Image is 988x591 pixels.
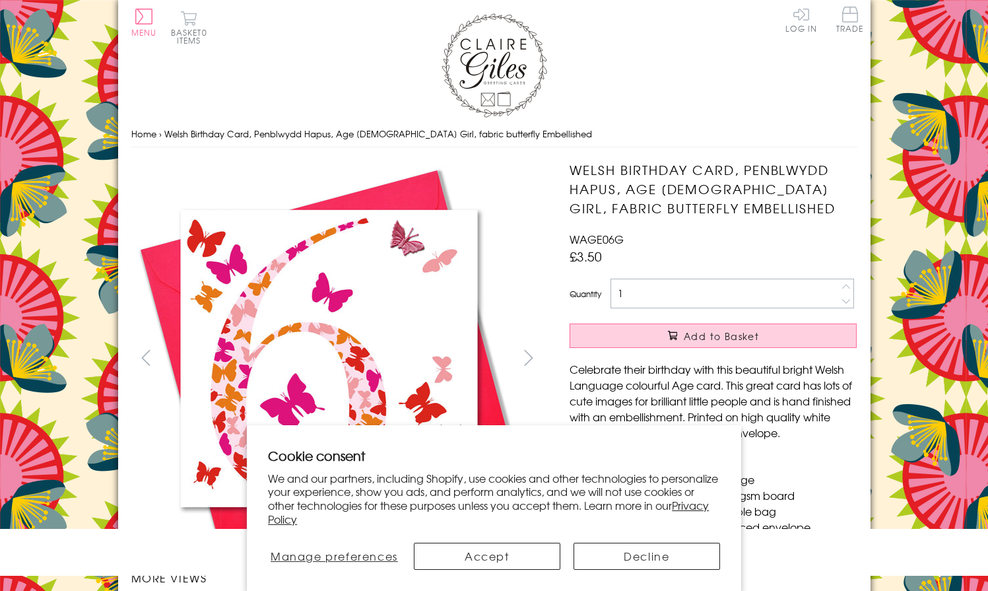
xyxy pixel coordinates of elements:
span: Trade [836,7,864,32]
nav: breadcrumbs [131,121,857,148]
span: Welsh Birthday Card, Penblwydd Hapus, Age [DEMOGRAPHIC_DATA] Girl, fabric butterfly Embellished [164,127,592,140]
span: Menu [131,26,157,38]
button: Decline [574,543,720,570]
h2: Cookie consent [268,446,720,465]
a: Home [131,127,156,140]
button: Accept [414,543,560,570]
button: Menu [131,9,157,36]
h3: More views [131,570,544,586]
span: 0 items [177,26,207,46]
p: Celebrate their birthday with this beautiful bright Welsh Language colourful Age card. This great... [570,361,857,440]
button: prev [131,343,161,372]
a: Trade [836,7,864,35]
a: Privacy Policy [268,497,709,527]
span: › [159,127,162,140]
span: £3.50 [570,247,602,265]
img: Claire Giles Greetings Cards [442,13,547,118]
button: Basket0 items [171,11,207,44]
span: Manage preferences [271,548,398,564]
button: next [513,343,543,372]
span: WAGE06G [570,231,624,247]
img: Welsh Birthday Card, Penblwydd Hapus, Age 6 Girl, fabric butterfly Embellished [131,160,527,557]
a: Log In [785,7,817,32]
button: Manage preferences [268,543,400,570]
h1: Welsh Birthday Card, Penblwydd Hapus, Age [DEMOGRAPHIC_DATA] Girl, fabric butterfly Embellished [570,160,857,217]
label: Quantity [570,288,601,300]
span: Add to Basket [684,330,759,343]
p: We and our partners, including Shopify, use cookies and other technologies to personalize your ex... [268,471,720,526]
button: Add to Basket [570,324,857,348]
